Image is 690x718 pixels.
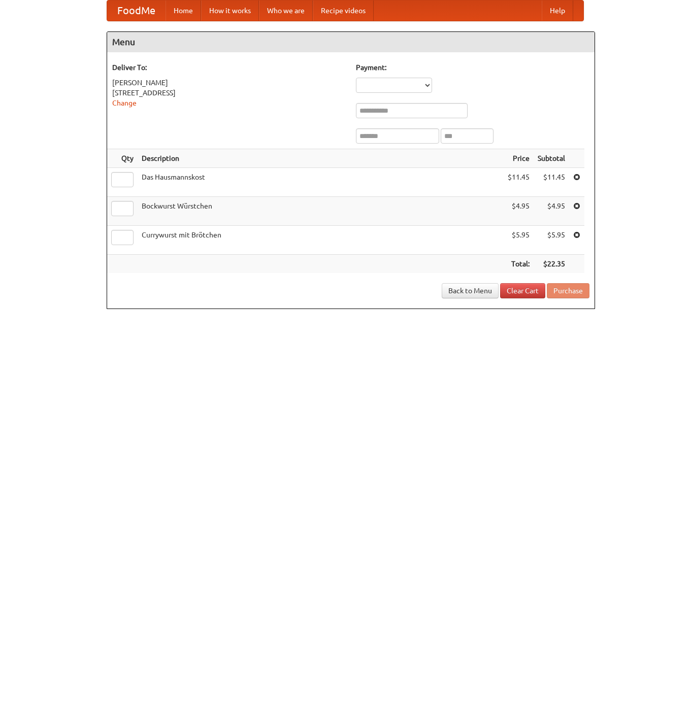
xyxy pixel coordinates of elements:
[112,88,346,98] div: [STREET_ADDRESS]
[138,226,504,255] td: Currywurst mit Brötchen
[504,197,534,226] td: $4.95
[534,255,569,273] th: $22.35
[112,99,137,107] a: Change
[500,283,545,298] a: Clear Cart
[504,255,534,273] th: Total:
[534,226,569,255] td: $5.95
[356,62,589,73] h5: Payment:
[504,226,534,255] td: $5.95
[534,197,569,226] td: $4.95
[504,149,534,168] th: Price
[442,283,499,298] a: Back to Menu
[107,32,595,52] h4: Menu
[138,197,504,226] td: Bockwurst Würstchen
[547,283,589,298] button: Purchase
[107,1,166,21] a: FoodMe
[112,62,346,73] h5: Deliver To:
[201,1,259,21] a: How it works
[542,1,573,21] a: Help
[504,168,534,197] td: $11.45
[534,149,569,168] th: Subtotal
[313,1,374,21] a: Recipe videos
[107,149,138,168] th: Qty
[112,78,346,88] div: [PERSON_NAME]
[534,168,569,197] td: $11.45
[259,1,313,21] a: Who we are
[166,1,201,21] a: Home
[138,168,504,197] td: Das Hausmannskost
[138,149,504,168] th: Description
